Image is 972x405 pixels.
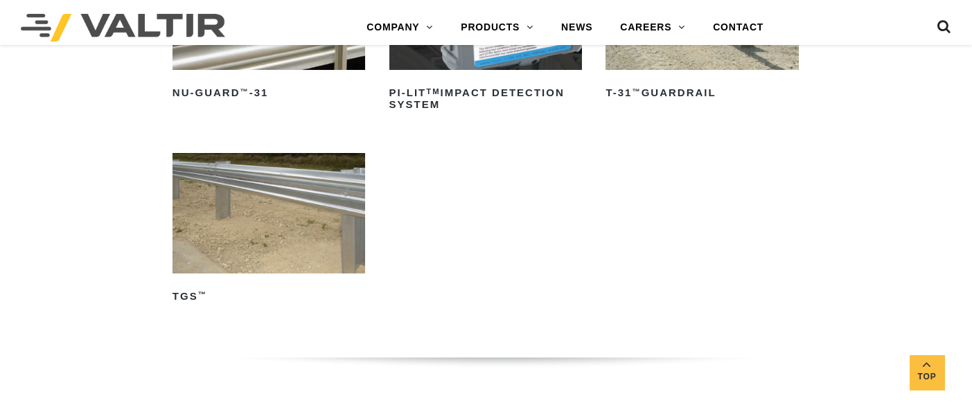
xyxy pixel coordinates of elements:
a: TGS™ [173,153,365,307]
h2: NU-GUARD -31 [173,82,365,105]
sup: ™ [632,87,641,96]
a: NEWS [547,14,606,42]
h2: T-31 Guardrail [606,82,798,105]
a: COMPANY [353,14,447,42]
a: CAREERS [606,14,699,42]
h2: PI-LIT Impact Detection System [389,82,582,116]
sup: ™ [240,87,249,96]
a: CONTACT [699,14,777,42]
sup: ™ [198,290,207,298]
a: Top [910,355,944,390]
span: Top [910,369,944,385]
a: PRODUCTS [447,14,547,42]
img: Valtir [21,14,225,42]
h2: TGS [173,286,365,308]
sup: TM [426,87,440,96]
